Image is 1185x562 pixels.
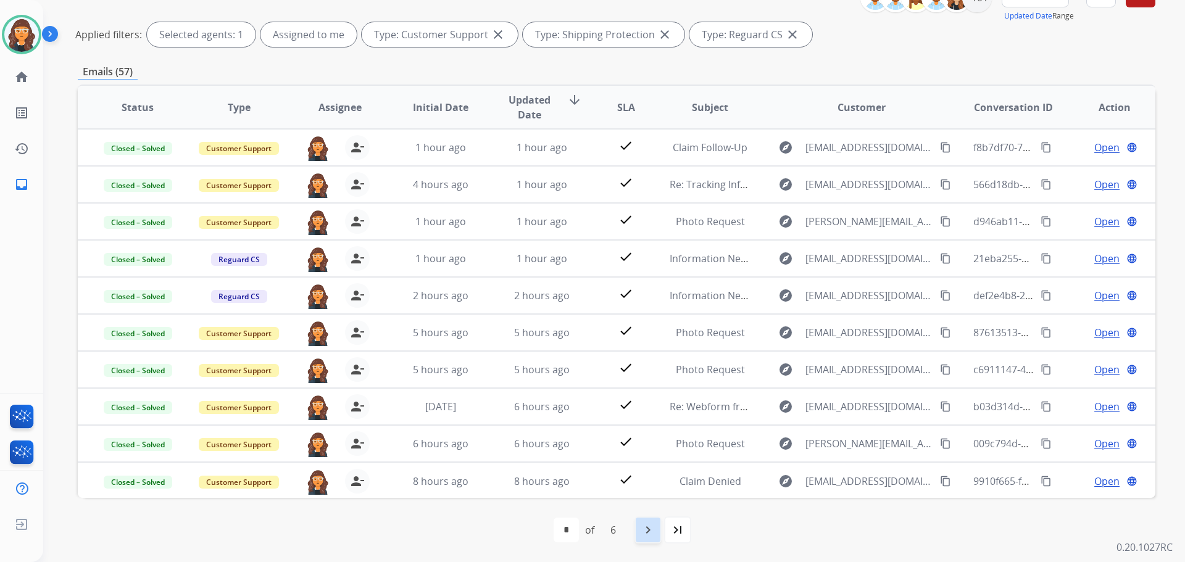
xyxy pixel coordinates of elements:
span: 5 hours ago [514,363,570,376]
span: Open [1094,436,1120,451]
mat-icon: person_remove [350,288,365,303]
mat-icon: language [1126,364,1137,375]
div: of [585,523,594,537]
span: 1 hour ago [517,178,567,191]
span: 1 hour ago [517,215,567,228]
span: Open [1094,177,1120,192]
span: def2e4b8-2214-45ec-94a2-fd8c804ad6a7 [973,289,1160,302]
span: [PERSON_NAME][EMAIL_ADDRESS][DOMAIN_NAME] [805,436,933,451]
mat-icon: explore [778,288,793,303]
span: 6 hours ago [413,437,468,450]
span: 21eba255-5a43-400e-9e15-d88f4e114938 [973,252,1162,265]
mat-icon: inbox [14,177,29,192]
img: agent-avatar [306,320,330,346]
mat-icon: check [618,472,633,487]
span: 1 hour ago [415,252,466,265]
span: 1 hour ago [415,141,466,154]
span: [EMAIL_ADDRESS][DOMAIN_NAME] [805,140,933,155]
span: 8 hours ago [413,474,468,488]
div: Selected agents: 1 [147,22,256,47]
mat-icon: home [14,70,29,85]
button: Updated Date [1004,11,1052,21]
mat-icon: language [1126,253,1137,264]
mat-icon: content_copy [1041,179,1052,190]
img: agent-avatar [306,357,330,383]
span: Closed – Solved [104,364,172,377]
span: 6 hours ago [514,437,570,450]
span: Closed – Solved [104,327,172,340]
span: 5 hours ago [413,363,468,376]
mat-icon: language [1126,401,1137,412]
span: Type [228,100,251,115]
mat-icon: close [491,27,505,42]
mat-icon: person_remove [350,214,365,229]
mat-icon: check [618,323,633,338]
mat-icon: content_copy [940,401,951,412]
span: Photo Request [676,437,745,450]
span: Range [1004,10,1074,21]
span: Open [1094,288,1120,303]
span: 6 hours ago [514,400,570,413]
div: Type: Reguard CS [689,22,812,47]
p: Emails (57) [78,64,138,80]
mat-icon: person_remove [350,177,365,192]
span: Status [122,100,154,115]
th: Action [1054,86,1155,129]
mat-icon: navigate_next [641,523,655,537]
span: [EMAIL_ADDRESS][DOMAIN_NAME] [805,399,933,414]
mat-icon: content_copy [1041,253,1052,264]
mat-icon: content_copy [1041,476,1052,487]
span: Open [1094,399,1120,414]
mat-icon: list_alt [14,105,29,120]
mat-icon: language [1126,142,1137,153]
span: d946ab11-8c21-47b8-bfe5-962ec21ae558 [973,215,1162,228]
mat-icon: person_remove [350,325,365,340]
span: Assignee [318,100,362,115]
mat-icon: content_copy [940,327,951,338]
mat-icon: content_copy [940,142,951,153]
mat-icon: language [1126,476,1137,487]
span: Closed – Solved [104,438,172,451]
img: agent-avatar [306,209,330,235]
mat-icon: content_copy [1041,327,1052,338]
img: agent-avatar [306,283,330,309]
span: 87613513-4127-463a-a324-6439f06013bc [973,326,1161,339]
span: Re: Tracking Information Request [670,178,825,191]
span: 5 hours ago [413,326,468,339]
div: Type: Shipping Protection [523,22,684,47]
mat-icon: person_remove [350,362,365,377]
span: Open [1094,474,1120,489]
span: Closed – Solved [104,253,172,266]
mat-icon: content_copy [1041,216,1052,227]
span: Initial Date [413,100,468,115]
mat-icon: check [618,138,633,153]
mat-icon: content_copy [940,290,951,301]
img: agent-avatar [306,172,330,198]
mat-icon: explore [778,325,793,340]
span: Information Needed [670,289,764,302]
mat-icon: check [618,360,633,375]
span: [EMAIL_ADDRESS][DOMAIN_NAME] [805,251,933,266]
div: Type: Customer Support [362,22,518,47]
span: Claim Follow-Up [673,141,747,154]
span: 4 hours ago [413,178,468,191]
img: agent-avatar [306,469,330,495]
span: Customer Support [199,401,279,414]
span: SLA [617,100,635,115]
mat-icon: explore [778,251,793,266]
span: Customer Support [199,438,279,451]
span: [EMAIL_ADDRESS][DOMAIN_NAME] [805,474,933,489]
span: Photo Request [676,215,745,228]
span: [PERSON_NAME][EMAIL_ADDRESS][PERSON_NAME][DOMAIN_NAME] [805,214,933,229]
mat-icon: explore [778,177,793,192]
mat-icon: content_copy [1041,364,1052,375]
span: Closed – Solved [104,142,172,155]
span: Closed – Solved [104,290,172,303]
span: Customer Support [199,327,279,340]
span: 1 hour ago [517,252,567,265]
mat-icon: person_remove [350,140,365,155]
span: 009c794d-37cf-458a-8d88-df51111fa356 [973,437,1157,450]
mat-icon: language [1126,438,1137,449]
mat-icon: person_remove [350,251,365,266]
mat-icon: content_copy [940,253,951,264]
